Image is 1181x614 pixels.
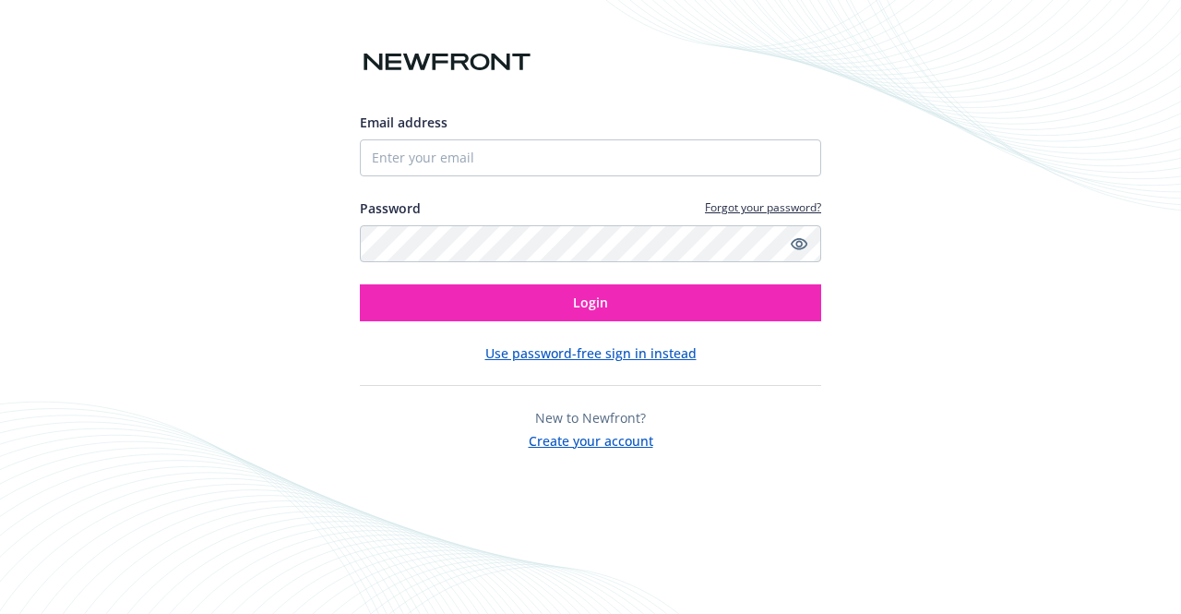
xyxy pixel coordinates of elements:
img: Newfront logo [360,46,534,78]
input: Enter your password [360,225,821,262]
label: Password [360,199,421,218]
button: Login [360,284,821,321]
input: Enter your email [360,139,821,176]
a: Show password [788,233,810,255]
span: New to Newfront? [535,409,646,427]
span: Login [573,294,608,311]
a: Forgot your password? [705,199,821,215]
span: Email address [360,114,447,131]
button: Create your account [529,427,653,451]
button: Use password-free sign in instead [485,343,697,363]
